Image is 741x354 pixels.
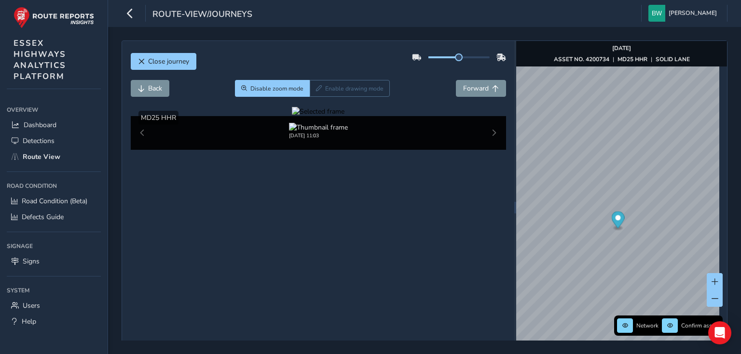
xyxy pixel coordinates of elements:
a: Signs [7,253,101,269]
span: Forward [463,84,489,93]
a: Defects Guide [7,209,101,225]
img: rr logo [14,7,94,28]
div: Open Intercom Messenger [708,321,731,344]
strong: ASSET NO. 4200734 [554,55,609,63]
div: Overview [7,103,101,117]
a: Route View [7,149,101,165]
div: Map marker [612,211,625,231]
span: Users [23,301,40,310]
span: [PERSON_NAME] [669,5,717,22]
strong: [DATE] [612,44,631,52]
span: Network [636,322,659,329]
a: Road Condition (Beta) [7,193,101,209]
button: Forward [456,80,506,97]
span: Route View [23,152,60,161]
img: Thumbnail frame [289,123,348,132]
span: Confirm assets [681,322,720,329]
span: Back [148,84,162,93]
div: System [7,283,101,298]
span: Disable zoom mode [250,85,303,92]
strong: MD25 HHR [617,55,647,63]
span: Help [22,317,36,326]
div: | | [554,55,690,63]
a: Detections [7,133,101,149]
button: Back [131,80,169,97]
div: Signage [7,239,101,253]
button: Zoom [235,80,310,97]
span: route-view/journeys [152,8,252,22]
button: [PERSON_NAME] [648,5,720,22]
span: Signs [23,257,40,266]
span: Defects Guide [22,212,64,222]
div: Road Condition [7,179,101,193]
span: Close journey [148,57,189,66]
span: Road Condition (Beta) [22,197,87,206]
a: Users [7,298,101,314]
span: MD25 HHR [141,113,176,122]
a: Help [7,314,101,329]
span: ESSEX HIGHWAYS ANALYTICS PLATFORM [14,38,66,82]
img: diamond-layout [648,5,665,22]
strong: SOLID LANE [656,55,690,63]
span: Dashboard [24,120,56,130]
a: Dashboard [7,117,101,133]
span: Detections [23,136,55,145]
button: Close journey [131,53,196,70]
div: [DATE] 11:03 [289,132,348,139]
